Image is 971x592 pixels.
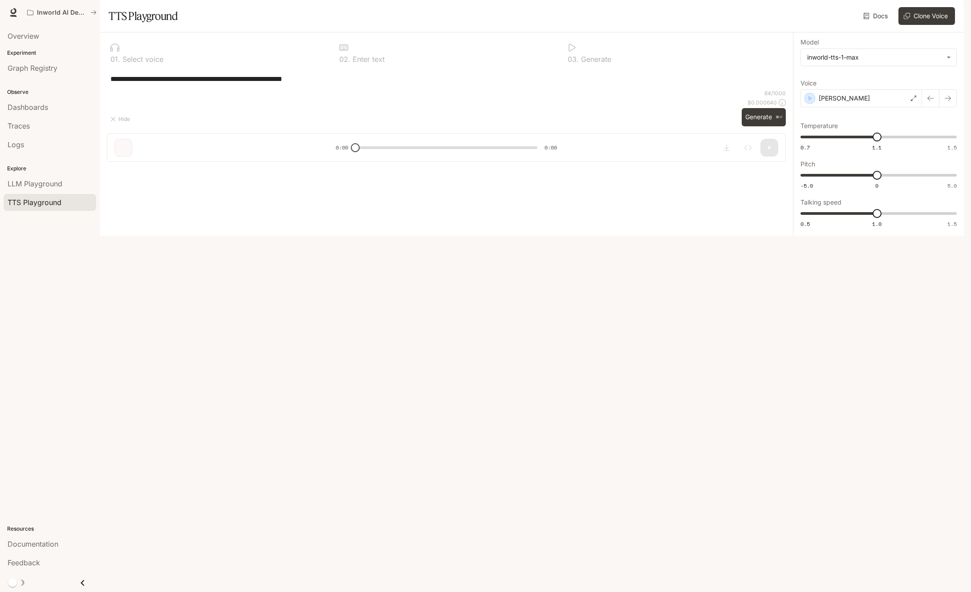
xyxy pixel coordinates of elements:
p: Model [800,39,819,45]
p: 0 3 . [568,56,579,63]
button: All workspaces [23,4,101,21]
p: Pitch [800,161,815,167]
span: 1.5 [947,220,957,228]
p: Temperature [800,123,838,129]
button: Generate⌘⏎ [742,108,786,126]
button: Clone Voice [898,7,955,25]
span: 0.5 [800,220,810,228]
p: Inworld AI Demos [37,9,87,16]
button: Hide [107,112,135,126]
span: 5.0 [947,182,957,189]
p: 0 1 . [110,56,120,63]
p: [PERSON_NAME] [819,94,870,103]
span: 1.1 [872,144,882,151]
a: Docs [861,7,891,25]
div: inworld-tts-1-max [807,53,942,62]
h1: TTS Playground [109,7,178,25]
span: 1.0 [872,220,882,228]
p: Generate [579,56,611,63]
p: 0 2 . [339,56,350,63]
p: Enter text [350,56,385,63]
p: Voice [800,80,817,86]
div: inworld-tts-1-max [801,49,956,66]
p: $ 0.000640 [748,99,777,106]
span: 1.5 [947,144,957,151]
span: 0 [875,182,878,189]
span: 0.7 [800,144,810,151]
p: Talking speed [800,199,841,205]
p: Select voice [120,56,163,63]
span: -5.0 [800,182,813,189]
p: ⌘⏎ [776,115,782,120]
p: 64 / 1000 [764,89,786,97]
